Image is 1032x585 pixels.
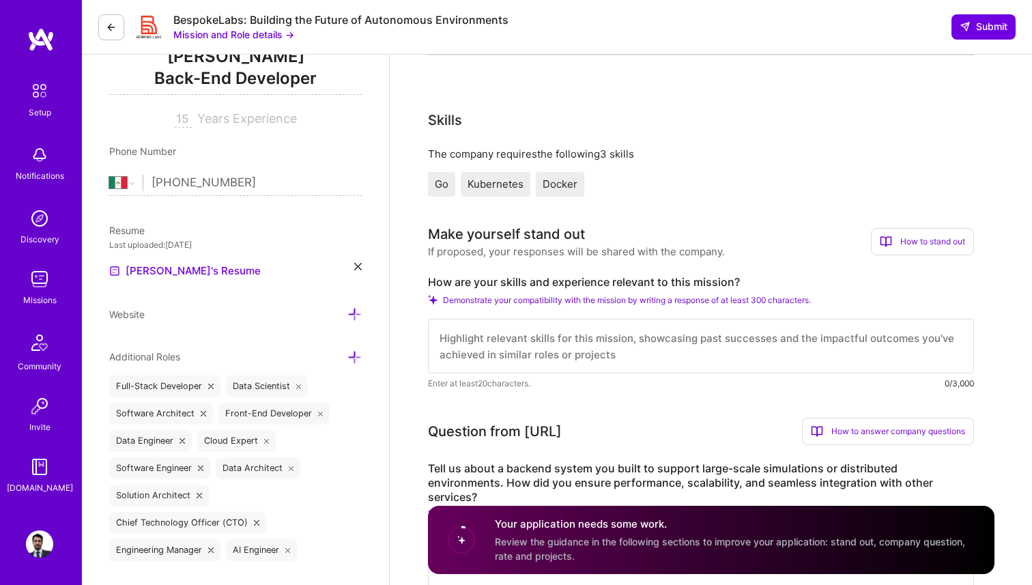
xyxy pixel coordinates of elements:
[197,111,297,126] span: Years Experience
[109,266,120,276] img: Resume
[208,384,214,389] i: icon Close
[960,21,971,32] i: icon SendLight
[543,177,577,190] span: Docker
[468,177,524,190] span: Kubernetes
[428,147,974,161] div: The company requires the following 3 skills
[109,375,220,397] div: Full-Stack Developer
[216,457,301,479] div: Data Architect
[180,438,185,444] i: icon Close
[226,375,309,397] div: Data Scientist
[428,224,585,244] div: Make yourself stand out
[109,430,192,452] div: Data Engineer
[109,309,145,320] span: Website
[871,228,974,255] div: How to stand out
[495,536,965,562] span: Review the guidance in the following sections to improve your application: stand out, company que...
[18,359,61,373] div: Community
[109,512,266,534] div: Chief Technology Officer (CTO)
[7,481,73,495] div: [DOMAIN_NAME]
[811,425,823,438] i: icon BookOpen
[802,418,974,445] div: How to answer company questions
[435,177,448,190] span: Go
[443,295,811,305] span: Demonstrate your compatibility with the mission by writing a response of at least 300 characters.
[428,110,462,130] div: Skills
[29,105,51,119] div: Setup
[16,169,64,183] div: Notifications
[296,384,302,389] i: icon Close
[264,438,270,444] i: icon Close
[201,411,206,416] i: icon Close
[285,547,291,553] i: icon Close
[29,420,51,434] div: Invite
[197,493,202,498] i: icon Close
[109,238,362,252] div: Last uploaded: [DATE]
[173,13,508,27] div: BespokeLabs: Building the Future of Autonomous Environments
[880,236,892,248] i: icon BookOpen
[109,457,210,479] div: Software Engineer
[495,517,978,532] h4: Your application needs some work.
[318,411,324,416] i: icon Close
[23,326,56,359] img: Community
[109,485,209,506] div: Solution Architect
[175,111,192,128] input: XX
[218,403,330,425] div: Front-End Developer
[960,20,1007,33] span: Submit
[109,263,261,279] a: [PERSON_NAME]'s Resume
[26,141,53,169] img: bell
[109,46,362,67] span: [PERSON_NAME]
[198,466,203,471] i: icon Close
[226,539,298,561] div: AI Engineer
[27,27,55,52] img: logo
[26,205,53,232] img: discovery
[197,430,276,452] div: Cloud Expert
[106,22,117,33] i: icon LeftArrowDark
[945,376,974,390] div: 0/3,000
[26,530,53,558] img: User Avatar
[109,145,176,157] span: Phone Number
[25,76,54,105] img: setup
[428,461,974,504] label: Tell us about a backend system you built to support large-scale simulations or distributed enviro...
[109,351,180,362] span: Additional Roles
[173,27,294,42] button: Mission and Role details →
[109,67,362,95] span: Back-End Developer
[354,263,362,270] i: icon Close
[26,266,53,293] img: teamwork
[428,244,725,259] div: If proposed, your responses will be shared with the company.
[26,453,53,481] img: guide book
[109,539,220,561] div: Engineering Manager
[152,163,362,203] input: +1 (000) 000-0000
[20,232,59,246] div: Discovery
[208,547,214,553] i: icon Close
[23,530,57,558] a: User Avatar
[135,14,162,41] img: Company Logo
[254,520,259,526] i: icon Close
[109,225,145,236] span: Resume
[428,421,562,442] div: Question from [URL]
[26,393,53,420] img: Invite
[289,466,294,471] i: icon Close
[428,275,974,289] label: How are your skills and experience relevant to this mission?
[109,403,213,425] div: Software Architect
[23,293,57,307] div: Missions
[428,376,530,390] span: Enter at least 20 characters.
[428,295,438,304] i: Check
[951,14,1016,39] button: Submit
